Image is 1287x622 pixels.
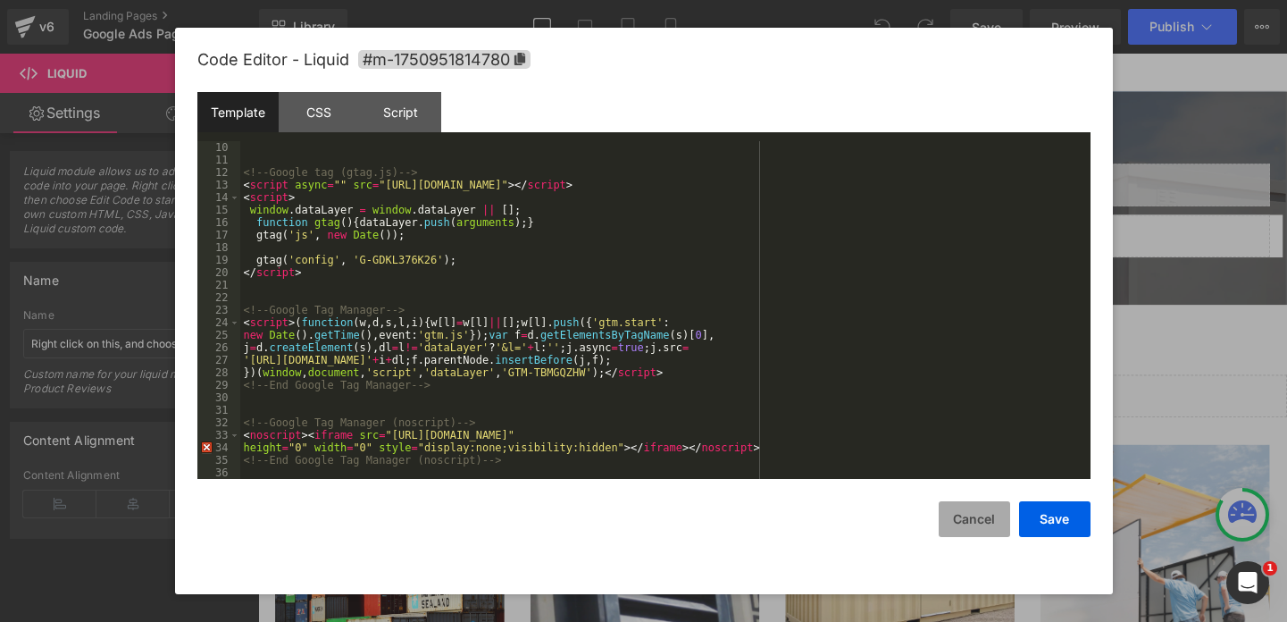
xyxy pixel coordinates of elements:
div: 25 [197,329,240,341]
span: Click to copy [358,50,531,69]
div: 17 [197,229,240,241]
div: 20 [197,266,240,279]
span: 1 [1263,561,1277,576]
div: 16 [197,216,240,229]
div: 32 [197,416,240,429]
div: 15 [197,204,240,216]
span: Code Editor - Liquid [197,50,349,69]
div: 19 [197,254,240,266]
div: 36 [197,466,240,479]
div: Script [360,92,441,132]
div: 12 [197,166,240,179]
div: 31 [197,404,240,416]
div: 28 [197,366,240,379]
div: 11 [197,154,240,166]
div: 35 [197,454,240,466]
div: 18 [197,241,240,254]
div: 30 [197,391,240,404]
div: 10 [197,141,240,154]
div: 34 [197,441,240,454]
div: 33 [197,429,240,441]
iframe: Intercom live chat [1226,561,1269,604]
div: 23 [197,304,240,316]
div: 13 [197,179,240,191]
div: Template [197,92,279,132]
div: CSS [279,92,360,132]
div: 21 [197,279,240,291]
div: 27 [197,354,240,366]
button: Cancel [939,501,1010,537]
div: 26 [197,341,240,354]
button: Save [1019,501,1091,537]
div: 29 [197,379,240,391]
div: 24 [197,316,240,329]
div: 22 [197,291,240,304]
div: 14 [197,191,240,204]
